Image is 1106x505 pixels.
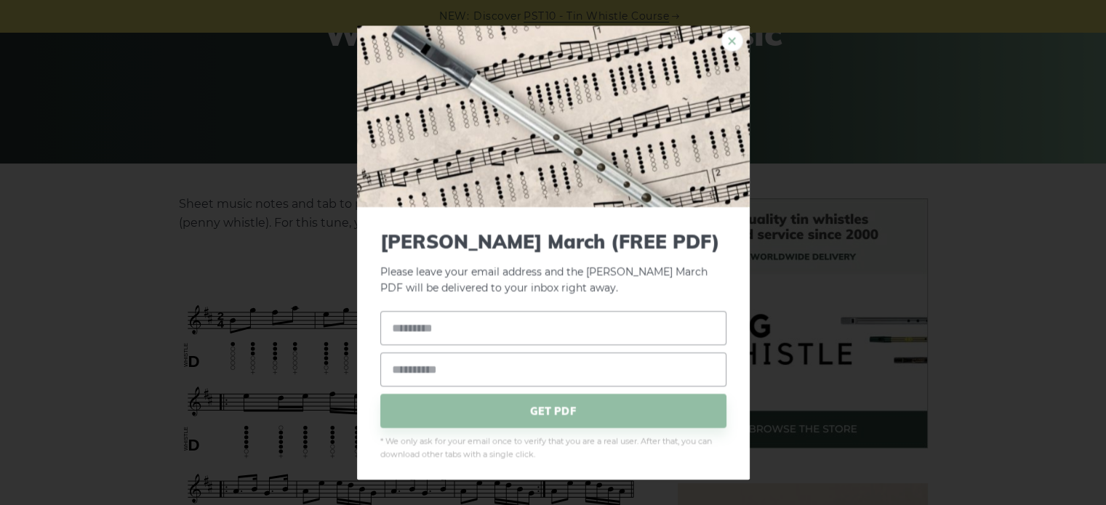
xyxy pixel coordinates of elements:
[380,230,726,253] span: [PERSON_NAME] March (FREE PDF)
[380,230,726,297] p: Please leave your email address and the [PERSON_NAME] March PDF will be delivered to your inbox r...
[380,394,726,428] span: GET PDF
[380,435,726,461] span: * We only ask for your email once to verify that you are a real user. After that, you can downloa...
[357,25,750,207] img: Tin Whistle Tab Preview
[721,30,743,52] a: ×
